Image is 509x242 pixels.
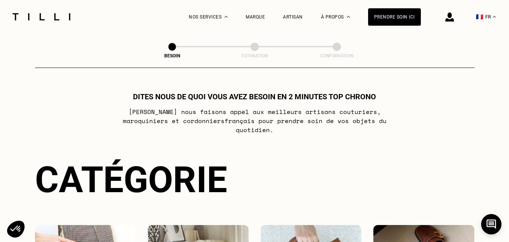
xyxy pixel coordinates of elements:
a: Prendre soin ici [368,8,421,26]
img: Logo du service de couturière Tilli [10,13,73,20]
p: [PERSON_NAME] nous faisons appel aux meilleurs artisans couturiers , maroquiniers et cordonniers ... [105,107,404,134]
a: Artisan [283,14,303,20]
span: 🇫🇷 [476,13,483,20]
div: Catégorie [35,159,474,201]
div: Confirmation [299,53,374,59]
h1: Dites nous de quoi vous avez besoin en 2 minutes top chrono [133,92,376,101]
img: Menu déroulant [225,16,228,18]
div: Estimation [217,53,292,59]
a: Marque [246,14,265,20]
img: Menu déroulant à propos [347,16,350,18]
img: icône connexion [445,12,454,22]
img: menu déroulant [493,16,496,18]
div: Besoin [135,53,210,59]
